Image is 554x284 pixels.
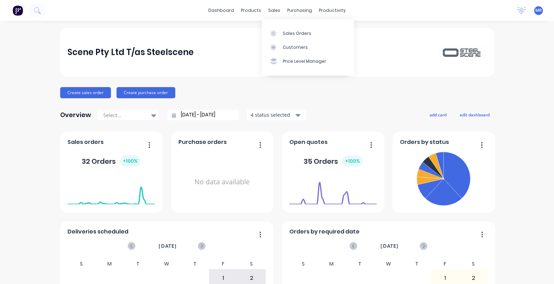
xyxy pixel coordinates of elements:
[402,259,431,269] div: T
[455,110,494,119] button: edit dashboard
[67,45,194,59] div: Scene Pty Ltd T/as Steelscene
[262,54,354,68] a: Price Level Manager
[67,138,104,146] span: Sales orders
[178,138,227,146] span: Purchase orders
[265,5,284,16] div: sales
[431,259,459,269] div: F
[96,259,124,269] div: M
[318,259,346,269] div: M
[380,242,399,250] span: [DATE]
[117,87,175,98] button: Create purchase order
[289,138,328,146] span: Open quotes
[120,155,140,167] div: + 100 %
[159,242,177,250] span: [DATE]
[82,155,140,167] div: 32 Orders
[238,5,265,16] div: products
[535,7,542,14] span: MR
[60,108,91,122] div: Overview
[178,149,266,215] div: No data available
[315,5,349,16] div: productivity
[283,44,308,51] div: Customers
[247,110,306,120] button: 4 status selected
[180,259,209,269] div: T
[283,30,311,37] div: Sales Orders
[13,5,23,16] img: Factory
[152,259,181,269] div: W
[289,259,318,269] div: S
[60,87,111,98] button: Create sales order
[342,155,363,167] div: + 100 %
[459,259,488,269] div: S
[251,111,295,118] div: 4 status selected
[237,259,266,269] div: S
[262,26,354,40] a: Sales Orders
[425,110,451,119] button: add card
[67,259,96,269] div: S
[205,5,238,16] a: dashboard
[124,259,152,269] div: T
[438,46,487,58] img: Scene Pty Ltd T/as Steelscene
[262,40,354,54] a: Customers
[400,138,449,146] span: Orders by status
[283,58,326,64] div: Price Level Manager
[374,259,403,269] div: W
[209,259,238,269] div: F
[304,155,363,167] div: 35 Orders
[346,259,374,269] div: T
[284,5,315,16] div: purchasing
